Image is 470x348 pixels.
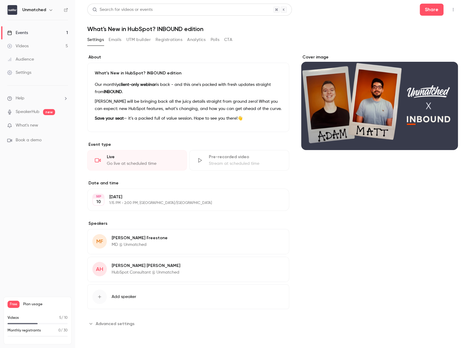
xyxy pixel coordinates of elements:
[96,321,135,327] span: Advanced settings
[58,328,68,333] p: / 30
[95,98,282,112] p: [PERSON_NAME] will be bringing back all the juicy details straight from ground zero! What you can...
[7,95,68,102] li: help-dropdown-opener
[16,95,24,102] span: Help
[93,194,104,199] div: SEP
[112,263,180,269] p: [PERSON_NAME] [PERSON_NAME]
[59,315,68,321] p: / 10
[16,137,42,143] span: Book a demo
[189,150,289,171] div: Pre-recorded videoStream at scheduled time
[156,35,182,45] button: Registrations
[87,257,289,282] div: AH[PERSON_NAME] [PERSON_NAME]HubSpot Consultant @ Unmatched
[112,294,136,300] span: Add speaker
[58,329,61,332] span: 0
[107,161,179,167] div: Go live at scheduled time
[109,201,257,205] p: 1:15 PM - 2:00 PM, [GEOGRAPHIC_DATA]/[GEOGRAPHIC_DATA]
[107,154,179,160] div: Live
[119,83,156,87] strong: client-only webinar
[87,229,289,254] div: MF[PERSON_NAME] FreestoneMD @ Unmatched
[96,237,103,246] span: MF
[109,194,257,200] p: [DATE]
[104,90,122,94] strong: INBOUND
[95,115,282,122] p: — it’s a packed full of value session. Hope to see you there!👋
[87,25,458,33] h1: What’s New in HubSpot? INBOUND edition
[211,35,219,45] button: Polls
[95,81,282,96] p: Our monthly is back - and this one’s packed with fresh updates straight from .
[7,43,29,49] div: Videos
[92,7,153,13] div: Search for videos or events
[22,7,46,13] h6: Unmatched
[8,301,20,308] span: Free
[96,199,101,205] p: 10
[95,70,282,76] p: What’s New in HubSpot? INBOUND edition
[87,35,104,45] button: Settings
[87,54,289,60] label: About
[301,54,458,60] label: Cover image
[23,302,68,307] span: Plan usage
[209,161,281,167] div: Stream at scheduled time
[43,109,55,115] span: new
[59,316,61,320] span: 5
[112,235,168,241] p: [PERSON_NAME] Freestone
[112,269,180,275] p: HubSpot Consultant @ Unmatched
[87,284,289,309] button: Add speaker
[87,221,289,227] label: Speakers
[96,265,103,273] span: AH
[209,154,281,160] div: Pre-recorded video
[301,54,458,150] section: Cover image
[8,315,19,321] p: Videos
[112,242,168,248] p: MD @ Unmatched
[87,319,138,328] button: Advanced settings
[95,116,124,121] strong: Save your seat
[87,142,289,148] p: Event type
[87,150,187,171] div: LiveGo live at scheduled time
[8,5,17,15] img: Unmatched
[16,109,39,115] a: SpeakerHub
[7,30,28,36] div: Events
[420,4,444,16] button: Share
[8,328,41,333] p: Monthly registrants
[87,180,289,186] label: Date and time
[7,56,34,62] div: Audience
[61,123,68,128] iframe: Noticeable Trigger
[224,35,232,45] button: CTA
[109,35,121,45] button: Emails
[87,319,289,328] section: Advanced settings
[187,35,206,45] button: Analytics
[126,35,151,45] button: UTM builder
[16,122,38,129] span: What's new
[7,70,31,76] div: Settings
